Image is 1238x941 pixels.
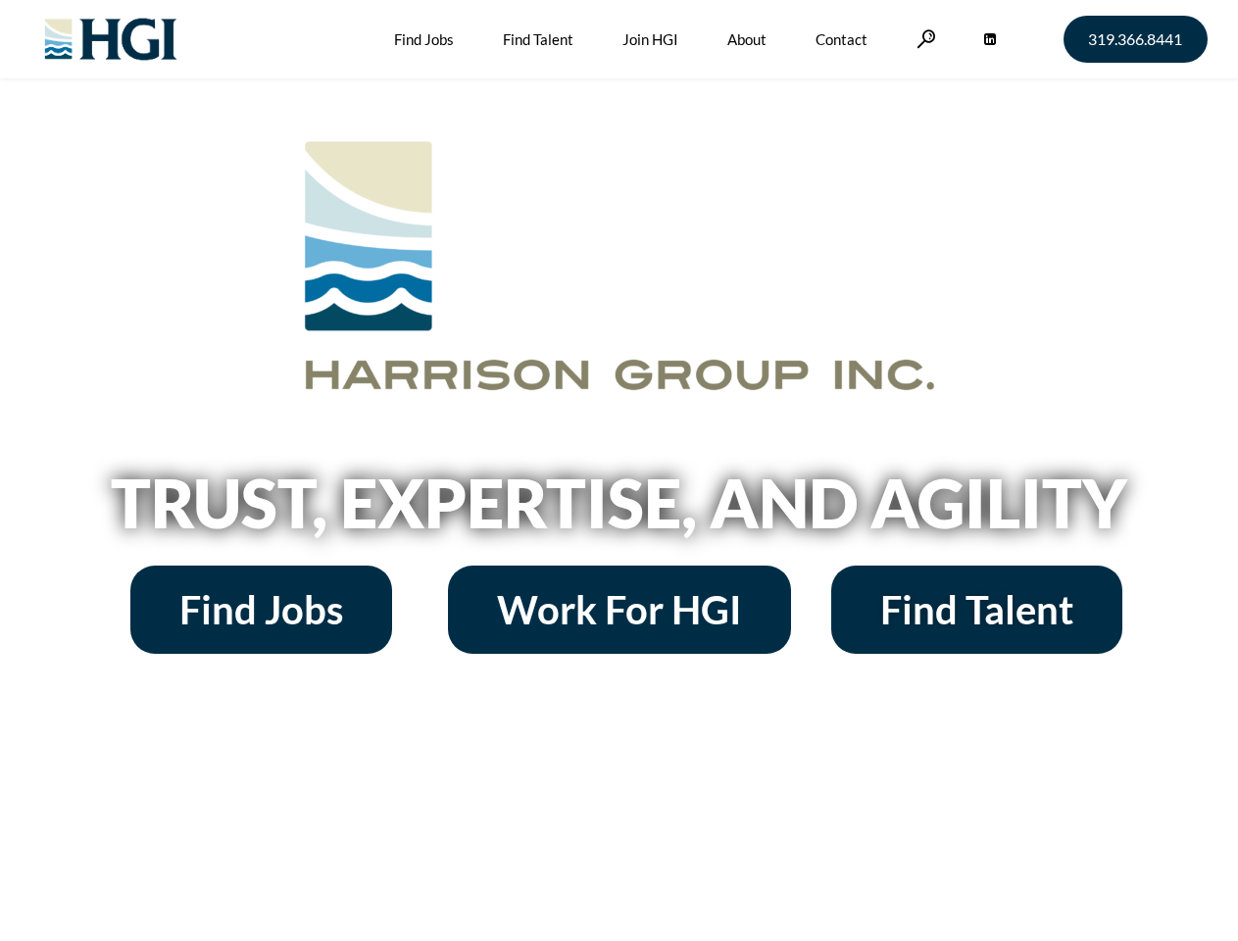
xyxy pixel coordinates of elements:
h2: Trust, Expertise, and Agility [61,470,1178,536]
a: Find Jobs [130,566,392,654]
span: Find Jobs [179,590,343,629]
a: Search [916,29,936,48]
span: 319.366.8441 [1088,31,1182,47]
span: Work For HGI [497,590,742,629]
a: 319.366.8441 [1064,16,1208,63]
span: Find Talent [880,590,1073,629]
a: Work For HGI [448,566,791,654]
a: Find Talent [831,566,1122,654]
